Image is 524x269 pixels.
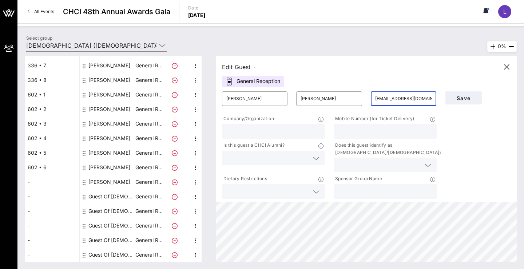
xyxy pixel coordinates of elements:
div: Edit Guest [222,62,256,72]
p: General R… [134,87,163,102]
input: First Name* [226,93,283,104]
p: General R… [134,175,163,189]
p: General R… [134,73,163,87]
div: Amie Baca-Oehlert [88,175,130,189]
label: Select group [26,35,52,41]
span: All Events [34,9,54,14]
div: Guest Of National Education Association [88,189,134,204]
p: General R… [134,58,163,73]
p: General R… [134,146,163,160]
div: Guest Of National Education Association [88,248,134,262]
span: - [254,65,256,70]
div: L [498,5,511,18]
div: Rocio Inclan [88,58,130,73]
div: Kristofer Garcia [88,116,130,131]
div: Susana O'Daniel [88,131,130,146]
span: Save [451,95,476,101]
div: Guest Of National Education Association [88,204,134,218]
div: Katrina Mendiola [88,87,130,102]
input: Email* [375,93,432,104]
div: Guest Of National Education Association [88,233,134,248]
button: Save [445,91,482,104]
p: Dietary Restrictions [222,175,267,183]
p: General R… [134,102,163,116]
a: All Events [23,6,59,17]
p: General R… [134,218,163,233]
div: 602 • 1 [25,87,79,102]
p: Company/Organization [222,115,274,123]
p: [DATE] [188,12,206,19]
div: Nico Ballon [88,146,130,160]
div: 602 • 4 [25,131,79,146]
div: - [25,175,79,189]
div: 336 • 8 [25,73,79,87]
div: 602 • 5 [25,146,79,160]
span: L [503,8,507,15]
p: General R… [134,160,163,175]
div: - [25,204,79,218]
p: Is this guest a CHCI Alumni? [222,142,285,149]
div: - [25,218,79,233]
div: 336 • 7 [25,58,79,73]
p: Does this guest identify as [DEMOGRAPHIC_DATA]/[DEMOGRAPHIC_DATA]? [334,142,442,156]
p: General R… [134,131,163,146]
div: 602 • 3 [25,116,79,131]
div: Kim Trinca [88,73,130,87]
p: Mobile Number (for Ticket Delivery) [334,115,414,123]
div: 0% [487,41,517,52]
div: Miguel Gonzalez [88,102,130,116]
div: - [25,248,79,262]
p: General R… [134,248,163,262]
p: General R… [134,189,163,204]
p: General R… [134,233,163,248]
input: Last Name* [301,93,357,104]
div: - [25,233,79,248]
div: General Reception [222,76,284,87]
div: 602 • 6 [25,160,79,175]
p: Date [188,4,206,12]
p: General R… [134,116,163,131]
span: CHCI 48th Annual Awards Gala [63,6,170,17]
div: 602 • 2 [25,102,79,116]
div: - [25,189,79,204]
div: Guest Of National Education Association [88,218,134,233]
p: Sponsor Group Name [334,175,382,183]
p: General R… [134,204,163,218]
div: Hilario Benzon [88,160,130,175]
